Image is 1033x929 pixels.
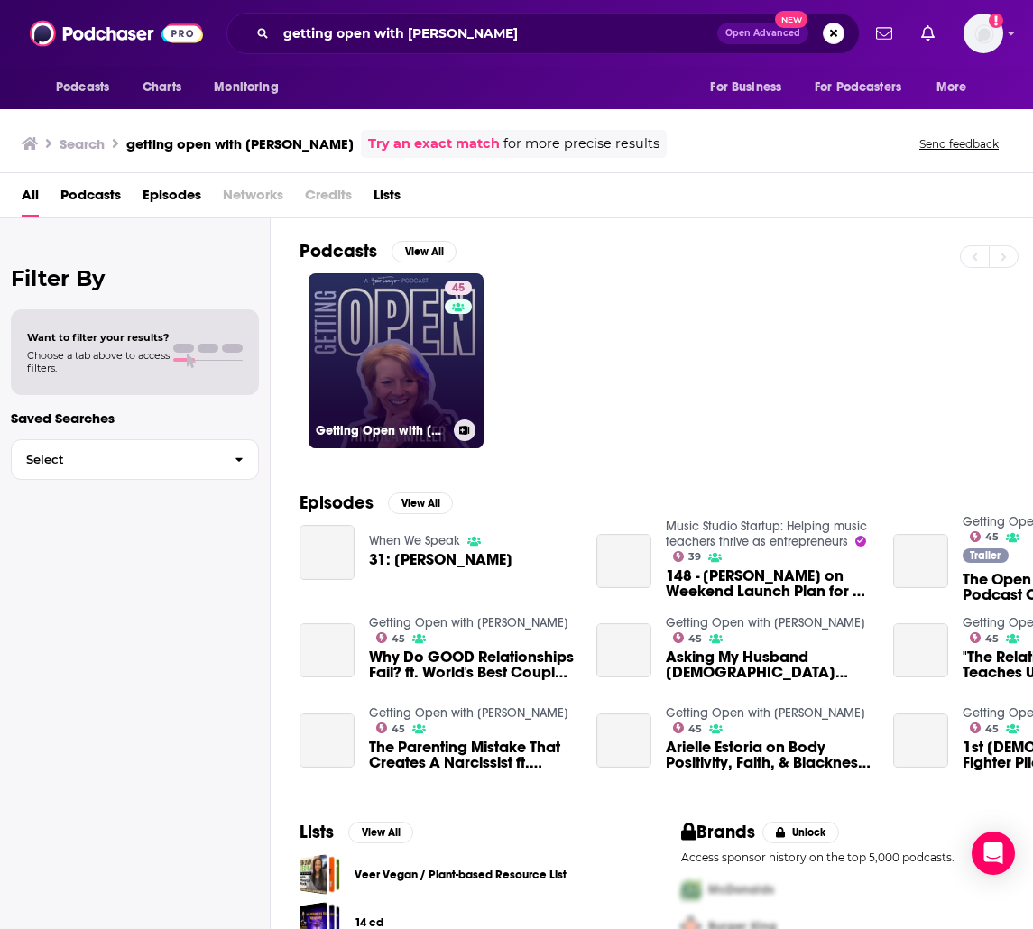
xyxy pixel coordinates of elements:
[803,70,927,105] button: open menu
[369,740,575,770] span: The Parenting Mistake That Creates A Narcissist ft. [PERSON_NAME] | Open Relationships Podcast
[201,70,301,105] button: open menu
[936,75,967,100] span: More
[300,854,340,895] a: Veer Vegan / Plant-based Resource List
[369,533,460,548] a: When We Speak
[717,23,808,44] button: Open AdvancedNew
[972,832,1015,875] div: Open Intercom Messenger
[681,851,1005,864] p: Access sponsor history on the top 5,000 podcasts.
[369,740,575,770] a: The Parenting Mistake That Creates A Narcissist ft. Stan Tatkin | Open Relationships Podcast
[27,349,170,374] span: Choose a tab above to access filters.
[893,534,948,589] a: The Open Relationships Podcast OFFICIAL TRAILER
[131,70,192,105] a: Charts
[688,725,702,733] span: 45
[300,240,377,262] h2: Podcasts
[985,635,999,643] span: 45
[893,623,948,678] a: "The Relationship Expert" Teaches Us How To Manifest | Open Relationships Podcast
[316,423,447,438] h3: Getting Open with [PERSON_NAME]
[369,649,575,680] span: Why Do GOOD Relationships Fail? ft. World's Best Couples Therapist | Open Relationships Podcast
[666,649,872,680] span: Asking My Husband [DEMOGRAPHIC_DATA] Tough Questions About Our Relationship | Open Relationships ...
[226,13,860,54] div: Search podcasts, credits, & more...
[369,552,512,567] a: 31: Andrea Kingsley Miller
[369,552,512,567] span: 31: [PERSON_NAME]
[970,550,1001,561] span: Trailer
[666,649,872,680] a: Asking My Husband 29 Tough Questions About Our Relationship | Open Relationships Podcast
[688,553,701,561] span: 39
[348,822,413,843] button: View All
[392,725,405,733] span: 45
[60,135,105,152] h3: Search
[673,722,703,733] a: 45
[355,865,567,885] a: Veer Vegan / Plant-based Resource List
[276,19,717,48] input: Search podcasts, credits, & more...
[596,713,651,768] a: Arielle Estoria on Body Positivity, Faith, & Blackness | Open Relationships Podcast
[914,136,1004,152] button: Send feedback
[673,632,703,643] a: 45
[309,273,484,448] a: 45Getting Open with [PERSON_NAME]
[56,75,109,100] span: Podcasts
[12,454,220,465] span: Select
[368,133,500,154] a: Try an exact match
[369,615,568,630] a: Getting Open with Andrea Miller
[596,623,651,678] a: Asking My Husband 29 Tough Questions About Our Relationship | Open Relationships Podcast
[893,713,948,768] a: 1st Female Fighter Pilot & US Senator Says 'Suffering Is A Choice' | Open Relationships Podcast
[964,14,1003,53] span: Logged in as sarahhallprinc
[392,635,405,643] span: 45
[374,180,401,217] span: Lists
[596,534,651,589] a: 148 - Andrea Miller on Weekend Launch Plan for a New Music Studio [REBROADCAST]
[681,821,756,843] h2: Brands
[666,519,867,549] a: Music Studio Startup: Helping music teachers thrive as entrepreneurs
[762,822,839,843] button: Unlock
[775,11,807,28] span: New
[388,492,453,514] button: View All
[300,492,453,514] a: EpisodesView All
[452,280,465,298] span: 45
[985,725,999,733] span: 45
[305,180,352,217] span: Credits
[666,740,872,770] a: Arielle Estoria on Body Positivity, Faith, & Blackness | Open Relationships Podcast
[11,439,259,480] button: Select
[503,133,659,154] span: for more precise results
[666,568,872,599] a: 148 - Andrea Miller on Weekend Launch Plan for a New Music Studio [REBROADCAST]
[985,533,999,541] span: 45
[964,14,1003,53] button: Show profile menu
[666,568,872,599] span: 148 - [PERSON_NAME] on Weekend Launch Plan for a New Music Studio [REBROADCAST]
[300,821,413,843] a: ListsView All
[376,632,406,643] a: 45
[300,492,374,514] h2: Episodes
[300,240,457,262] a: PodcastsView All
[43,70,133,105] button: open menu
[27,331,170,344] span: Want to filter your results?
[143,180,201,217] a: Episodes
[445,281,472,295] a: 45
[970,632,1000,643] a: 45
[300,623,355,678] a: Why Do GOOD Relationships Fail? ft. World's Best Couples Therapist | Open Relationships Podcast
[143,75,181,100] span: Charts
[223,180,283,217] span: Networks
[964,14,1003,53] img: User Profile
[300,713,355,768] a: The Parenting Mistake That Creates A Narcissist ft. Stan Tatkin | Open Relationships Podcast
[60,180,121,217] a: Podcasts
[11,409,259,427] p: Saved Searches
[688,635,702,643] span: 45
[970,531,1000,542] a: 45
[697,70,804,105] button: open menu
[300,821,334,843] h2: Lists
[392,241,457,262] button: View All
[725,29,800,38] span: Open Advanced
[376,722,406,733] a: 45
[708,882,774,897] span: McDonalds
[30,16,203,51] img: Podchaser - Follow, Share and Rate Podcasts
[924,70,990,105] button: open menu
[369,705,568,721] a: Getting Open with Andrea Miller
[710,75,781,100] span: For Business
[914,18,942,49] a: Show notifications dropdown
[970,722,1000,733] a: 45
[22,180,39,217] a: All
[126,135,354,152] h3: getting open with [PERSON_NAME]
